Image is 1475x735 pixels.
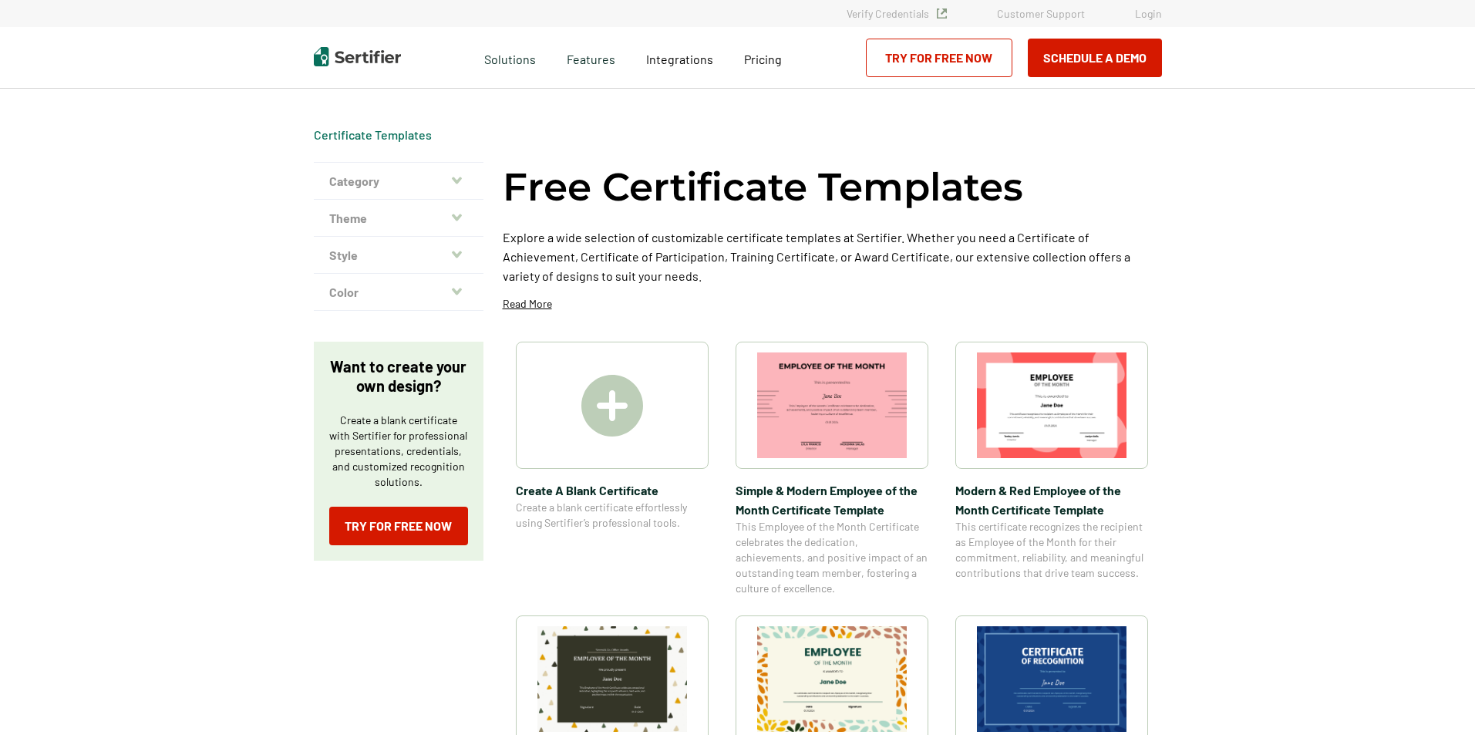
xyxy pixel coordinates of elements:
span: Features [567,48,615,67]
a: Integrations [646,48,713,67]
span: Integrations [646,52,713,66]
span: Certificate Templates [314,127,432,143]
img: Simple and Patterned Employee of the Month Certificate Template [757,626,907,732]
img: Modern Dark Blue Employee of the Month Certificate Template [977,626,1126,732]
a: Verify Credentials [847,7,947,20]
span: Modern & Red Employee of the Month Certificate Template [955,480,1148,519]
img: Simple & Modern Employee of the Month Certificate Template [757,352,907,458]
a: Customer Support [997,7,1085,20]
button: Category [314,163,483,200]
span: Pricing [744,52,782,66]
span: Create a blank certificate effortlessly using Sertifier’s professional tools. [516,500,709,531]
a: Simple & Modern Employee of the Month Certificate TemplateSimple & Modern Employee of the Month C... [736,342,928,596]
span: Create A Blank Certificate [516,480,709,500]
span: This Employee of the Month Certificate celebrates the dedication, achievements, and positive impa... [736,519,928,596]
div: Breadcrumb [314,127,432,143]
a: Try for Free Now [329,507,468,545]
button: Color [314,274,483,311]
img: Sertifier | Digital Credentialing Platform [314,47,401,66]
span: This certificate recognizes the recipient as Employee of the Month for their commitment, reliabil... [955,519,1148,581]
img: Simple & Colorful Employee of the Month Certificate Template [537,626,687,732]
a: Modern & Red Employee of the Month Certificate TemplateModern & Red Employee of the Month Certifi... [955,342,1148,596]
p: Explore a wide selection of customizable certificate templates at Sertifier. Whether you need a C... [503,228,1162,285]
p: Read More [503,296,552,312]
p: Create a blank certificate with Sertifier for professional presentations, credentials, and custom... [329,413,468,490]
button: Theme [314,200,483,237]
button: Style [314,237,483,274]
span: Solutions [484,48,536,67]
img: Create A Blank Certificate [581,375,643,437]
img: Modern & Red Employee of the Month Certificate Template [977,352,1126,458]
a: Login [1135,7,1162,20]
a: Try for Free Now [866,39,1012,77]
h1: Free Certificate Templates [503,162,1023,212]
img: Verified [937,8,947,19]
span: Simple & Modern Employee of the Month Certificate Template [736,480,928,519]
a: Pricing [744,48,782,67]
p: Want to create your own design? [329,357,468,396]
a: Certificate Templates [314,127,432,142]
